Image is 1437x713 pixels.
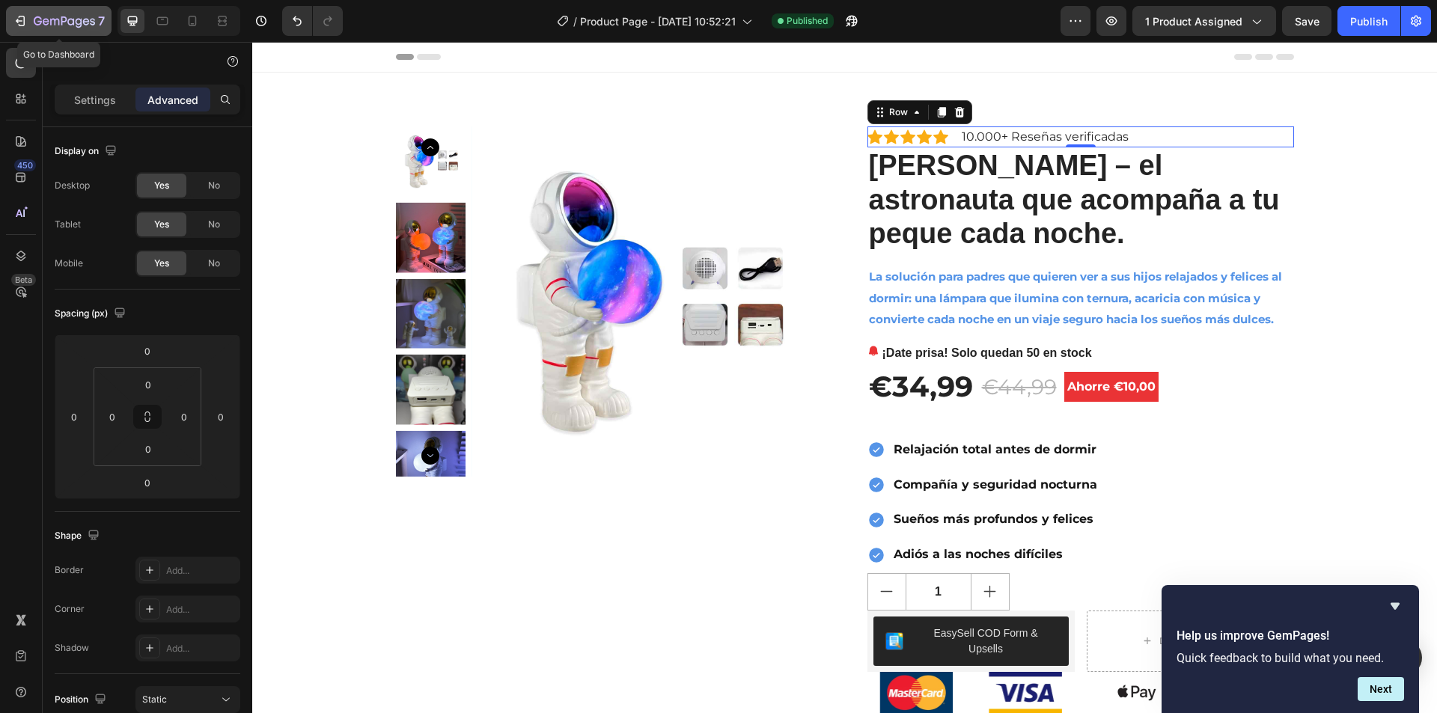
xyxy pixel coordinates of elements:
[166,603,237,616] div: Add...
[1177,651,1404,665] p: Quick feedback to build what you need.
[166,564,237,578] div: Add...
[282,6,343,36] div: Undo/Redo
[956,630,1029,672] img: gempages_563510274150105907-6b5172aa-63be-4fcd-9791-04eee8683f3b.png
[55,641,89,655] div: Shadow
[639,430,847,456] div: Rich Text Editor. Editing area: main
[1295,15,1319,28] span: Save
[1145,13,1242,29] span: 1 product assigned
[142,694,167,705] span: Static
[98,12,105,30] p: 7
[846,630,920,672] img: gempages_563510274150105907-022dc109-1e69-4419-9841-d2e8e52b4820.png
[630,302,840,320] p: ¡Date prisa! Solo quedan 50 en stock
[812,330,906,360] pre: Ahorre €10,00
[55,218,81,231] div: Tablet
[719,532,757,568] button: increment
[147,92,198,108] p: Advanced
[55,563,84,577] div: Border
[621,575,817,624] button: EasySell COD Form & Upsells
[55,257,83,270] div: Mobile
[132,340,162,362] input: 0
[634,64,659,77] div: Row
[55,304,129,324] div: Spacing (px)
[63,406,85,428] input: 0
[639,395,847,421] div: Rich Text Editor. Editing area: main
[55,179,90,192] div: Desktop
[1358,677,1404,701] button: Next question
[55,526,103,546] div: Shape
[135,686,240,713] button: Static
[708,85,878,105] div: Rich Text Editor. Editing area: main
[1177,597,1404,701] div: Help us improve GemPages!
[133,373,163,396] input: 0px
[208,179,220,192] span: No
[55,602,85,616] div: Corner
[663,584,805,615] div: EasySell COD Form & Upsells
[573,13,577,29] span: /
[653,532,719,568] input: quantity
[6,6,112,36] button: 7
[73,53,200,71] p: Row
[580,13,736,29] span: Product Page - [DATE] 10:52:21
[616,532,653,568] button: decrement
[641,397,845,419] p: Relajación total antes de dormir
[639,465,847,491] div: Rich Text Editor. Editing area: main
[710,86,876,104] p: 10.000+ Reseñas verificadas
[639,500,847,526] div: Rich Text Editor. Editing area: main
[252,42,1437,713] iframe: Design area
[1132,6,1276,36] button: 1 product assigned
[208,218,220,231] span: No
[736,630,810,673] img: gempages_563510274150105907-64187a98-7295-43ac-9de6-e222febecf8a.png
[1350,13,1388,29] div: Publish
[627,630,701,673] img: gempages_563510274150105907-cc8e5820-a385-451d-af28-bc4625f79771.png
[14,159,36,171] div: 450
[11,274,36,286] div: Beta
[1386,597,1404,615] button: Hide survey
[1177,627,1404,645] h2: Help us improve GemPages!
[907,593,986,605] div: Drop element here
[166,642,237,655] div: Add...
[55,690,109,710] div: Position
[101,406,123,428] input: 0px
[615,105,1042,211] h2: [PERSON_NAME] – el astronauta que acompaña a tu peque cada noche.
[641,502,845,524] p: Adiós a las noches difíciles
[210,406,232,428] input: 0
[615,326,722,364] div: €34,99
[641,470,841,484] strong: Sueños más profundos y felices
[154,257,169,270] span: Yes
[74,92,116,108] p: Settings
[1337,6,1400,36] button: Publish
[154,179,169,192] span: Yes
[641,432,845,454] p: Compañía y seguridad nocturna
[154,218,169,231] span: Yes
[133,438,163,460] input: 0px
[728,328,806,362] div: €44,99
[1282,6,1331,36] button: Save
[173,406,195,428] input: 0px
[132,471,162,494] input: 0
[208,257,220,270] span: No
[787,14,828,28] span: Published
[55,141,120,162] div: Display on
[617,227,1030,285] span: La solución para padres que quieren ver a sus hijos relajados y felices al dormir: una lámpara qu...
